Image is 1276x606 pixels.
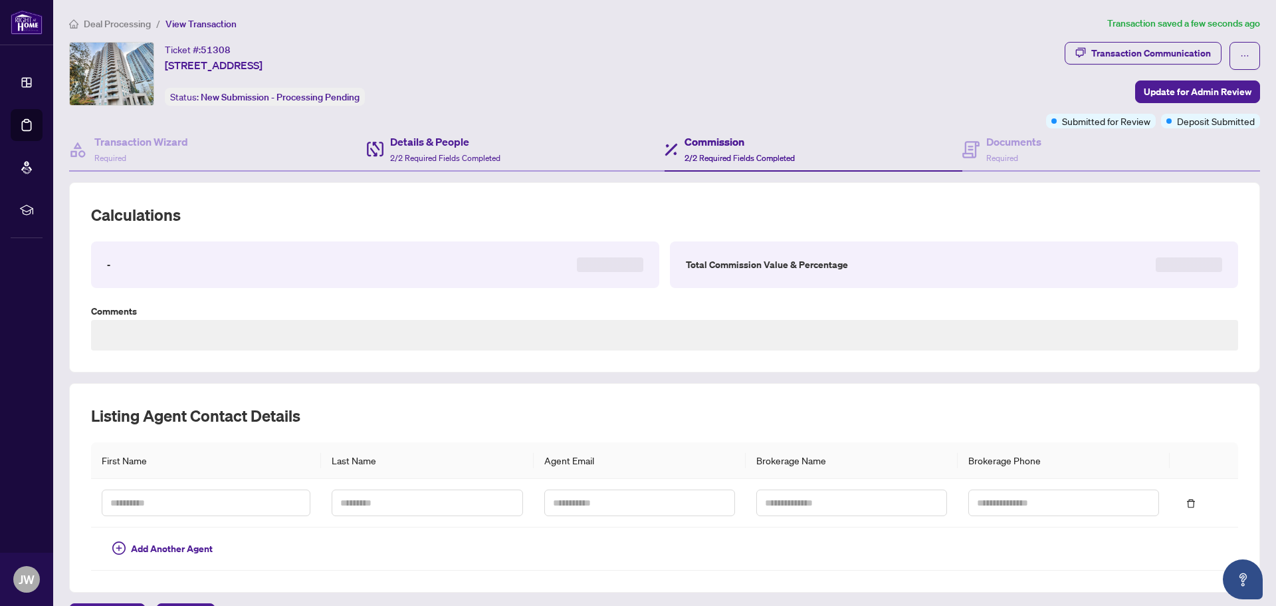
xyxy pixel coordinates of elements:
[156,16,160,31] li: /
[91,405,1238,426] h2: Listing Agent Contact Details
[94,134,188,150] h4: Transaction Wizard
[131,541,213,556] span: Add Another Agent
[165,57,263,73] span: [STREET_ADDRESS]
[686,257,848,272] label: Total Commission Value & Percentage
[165,88,365,106] div: Status:
[1065,42,1222,65] button: Transaction Communication
[1240,51,1249,61] span: ellipsis
[1223,559,1263,599] button: Open asap
[685,134,795,150] h4: Commission
[958,442,1170,479] th: Brokerage Phone
[201,44,231,56] span: 51308
[107,257,110,272] label: -
[986,153,1018,163] span: Required
[1144,81,1251,102] span: Update for Admin Review
[685,153,795,163] span: 2/2 Required Fields Completed
[201,91,360,103] span: New Submission - Processing Pending
[69,19,78,29] span: home
[165,42,231,57] div: Ticket #:
[11,10,43,35] img: logo
[321,442,533,479] th: Last Name
[390,153,500,163] span: 2/2 Required Fields Completed
[1135,80,1260,103] button: Update for Admin Review
[91,304,1238,319] label: Comments
[84,18,151,30] span: Deal Processing
[91,204,1238,226] h2: Calculations
[1062,114,1150,128] span: Submitted for Review
[19,570,35,589] span: JW
[1091,43,1211,64] div: Transaction Communication
[112,541,126,555] span: plus-circle
[1107,16,1260,31] article: Transaction saved a few seconds ago
[746,442,958,479] th: Brokerage Name
[1186,499,1196,508] span: delete
[1177,114,1255,128] span: Deposit Submitted
[94,153,126,163] span: Required
[102,538,223,559] button: Add Another Agent
[165,18,237,30] span: View Transaction
[986,134,1041,150] h4: Documents
[390,134,500,150] h4: Details & People
[534,442,746,479] th: Agent Email
[70,43,154,105] img: IMG-C12299128_1.jpg
[91,442,321,479] th: First Name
